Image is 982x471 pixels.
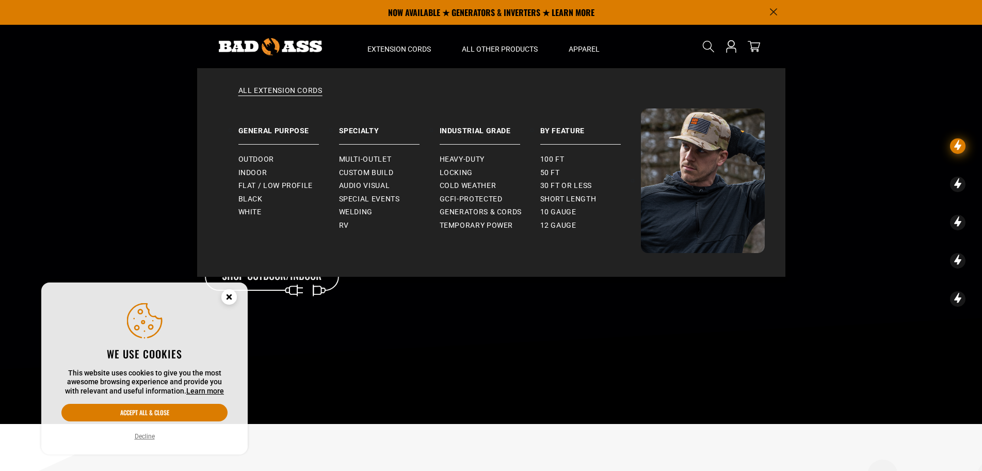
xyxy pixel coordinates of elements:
[218,86,765,108] a: All Extension Cords
[61,404,228,421] button: Accept all & close
[238,108,339,145] a: General Purpose
[540,108,641,145] a: By Feature
[540,195,597,204] span: Short Length
[440,166,540,180] a: Locking
[41,282,248,455] aside: Cookie Consent
[440,221,513,230] span: Temporary Power
[367,44,431,54] span: Extension Cords
[339,195,400,204] span: Special Events
[540,206,641,219] a: 10 gauge
[238,168,267,178] span: Indoor
[339,221,349,230] span: RV
[339,153,440,166] a: Multi-Outlet
[440,155,485,164] span: Heavy-Duty
[440,181,496,191] span: Cold Weather
[440,208,522,217] span: Generators & Cords
[238,206,339,219] a: White
[540,181,592,191] span: 30 ft or less
[641,108,765,253] img: Bad Ass Extension Cords
[540,153,641,166] a: 100 ft
[238,195,263,204] span: Black
[339,155,392,164] span: Multi-Outlet
[440,219,540,232] a: Temporary Power
[238,193,339,206] a: Black
[540,208,576,217] span: 10 gauge
[186,387,224,395] a: Learn more
[540,221,576,230] span: 12 gauge
[339,219,440,232] a: RV
[352,25,446,68] summary: Extension Cords
[440,195,503,204] span: GCFI-Protected
[540,166,641,180] a: 50 ft
[540,193,641,206] a: Short Length
[440,179,540,193] a: Cold Weather
[440,108,540,145] a: Industrial Grade
[238,179,339,193] a: Flat / Low Profile
[540,179,641,193] a: 30 ft or less
[339,193,440,206] a: Special Events
[440,153,540,166] a: Heavy-Duty
[440,193,540,206] a: GCFI-Protected
[61,369,228,396] p: This website uses cookies to give you the most awesome browsing experience and provide you with r...
[238,155,274,164] span: Outdoor
[238,166,339,180] a: Indoor
[219,38,322,55] img: Bad Ass Extension Cords
[132,431,158,442] button: Decline
[540,155,565,164] span: 100 ft
[446,25,553,68] summary: All Other Products
[339,108,440,145] a: Specialty
[339,168,394,178] span: Custom Build
[205,262,339,291] a: Shop Outdoor/Indoor
[238,208,262,217] span: White
[339,181,390,191] span: Audio Visual
[238,181,313,191] span: Flat / Low Profile
[553,25,615,68] summary: Apparel
[569,44,600,54] span: Apparel
[339,208,373,217] span: Welding
[339,166,440,180] a: Custom Build
[540,219,641,232] a: 12 gauge
[462,44,538,54] span: All Other Products
[61,347,228,360] h2: We use cookies
[339,179,440,193] a: Audio Visual
[339,206,440,219] a: Welding
[238,153,339,166] a: Outdoor
[540,168,560,178] span: 50 ft
[700,38,717,55] summary: Search
[440,206,540,219] a: Generators & Cords
[440,168,473,178] span: Locking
